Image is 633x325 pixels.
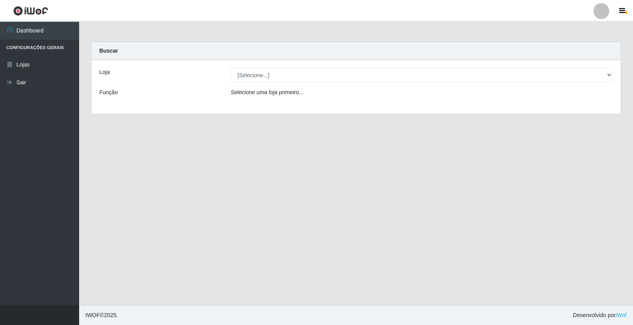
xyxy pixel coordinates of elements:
[231,89,303,95] i: Selecione uma loja primeiro...
[99,88,118,97] label: Função
[85,312,100,318] span: IWOF
[85,311,118,319] span: © 2025 .
[573,311,627,319] span: Desenvolvido por
[616,312,627,318] a: iWof
[99,68,110,76] label: Loja
[99,48,118,54] strong: Buscar
[13,6,48,16] img: CoreUI Logo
